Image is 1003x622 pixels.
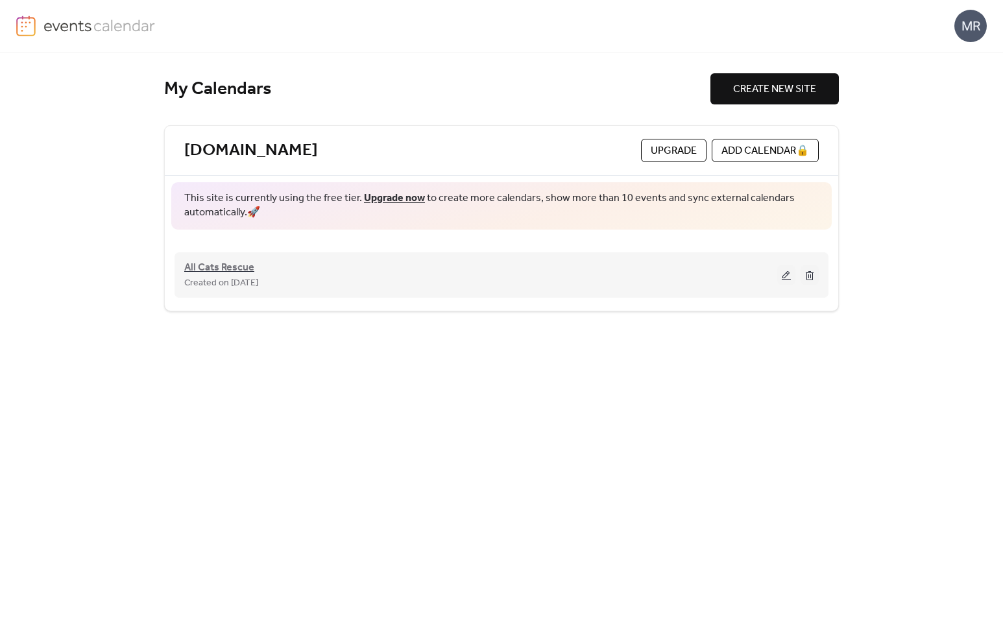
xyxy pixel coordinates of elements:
[184,191,819,221] span: This site is currently using the free tier. to create more calendars, show more than 10 events an...
[164,78,710,101] div: My Calendars
[184,260,254,276] span: All Cats Rescue
[641,139,707,162] button: Upgrade
[184,276,258,291] span: Created on [DATE]
[733,82,816,97] span: CREATE NEW SITE
[954,10,987,42] div: MR
[710,73,839,104] button: CREATE NEW SITE
[364,188,425,208] a: Upgrade now
[184,264,254,272] a: All Cats Rescue
[16,16,36,36] img: logo
[184,140,318,161] a: [DOMAIN_NAME]
[43,16,156,35] img: logo-type
[651,143,697,159] span: Upgrade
